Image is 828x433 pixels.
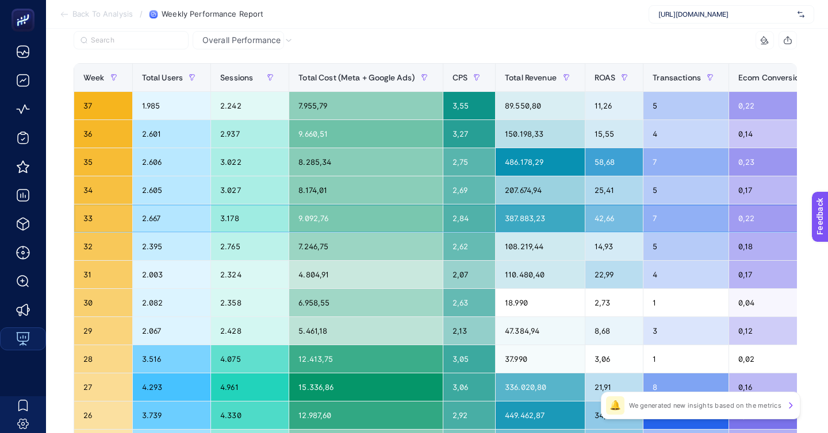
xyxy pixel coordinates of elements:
[133,233,211,260] div: 2.395
[133,261,211,288] div: 2.003
[496,120,585,148] div: 150.198,33
[443,148,495,176] div: 2,75
[142,73,183,82] span: Total Users
[443,233,495,260] div: 2,62
[133,148,211,176] div: 2.606
[133,204,211,232] div: 2.667
[289,345,442,373] div: 12.413,75
[289,176,442,204] div: 8.174,01
[585,120,643,148] div: 15,55
[585,345,643,373] div: 3,06
[496,317,585,345] div: 47.384,94
[585,148,643,176] div: 58,68
[211,176,289,204] div: 3.027
[585,176,643,204] div: 25,41
[505,73,557,82] span: Total Revenue
[74,92,132,119] div: 37
[496,289,585,316] div: 18.990
[211,261,289,288] div: 2.324
[289,120,442,148] div: 9.660,51
[298,73,415,82] span: Total Cost (Meta + Google Ads)
[74,317,132,345] div: 29
[643,373,729,401] div: 8
[74,148,132,176] div: 35
[443,204,495,232] div: 2,84
[74,345,132,373] div: 28
[74,176,132,204] div: 34
[629,401,781,410] p: We generated new insights based on the metrics
[643,261,729,288] div: 4
[133,317,211,345] div: 2.067
[496,176,585,204] div: 207.674,94
[133,289,211,316] div: 2.082
[585,373,643,401] div: 21,91
[443,92,495,119] div: 3,55
[643,92,729,119] div: 5
[585,317,643,345] div: 8,68
[585,233,643,260] div: 14,93
[585,204,643,232] div: 42,66
[83,73,105,82] span: Week
[653,73,701,82] span: Transactions
[643,120,729,148] div: 4
[585,92,643,119] div: 11,26
[133,373,211,401] div: 4.293
[289,401,442,429] div: 12.987,60
[289,289,442,316] div: 6.958,55
[289,204,442,232] div: 9.092,76
[133,92,211,119] div: 1.985
[133,401,211,429] div: 3.739
[211,401,289,429] div: 4.330
[211,204,289,232] div: 3.178
[496,92,585,119] div: 89.550,80
[289,92,442,119] div: 7.955,79
[74,233,132,260] div: 32
[211,233,289,260] div: 2.765
[585,401,643,429] div: 34,61
[443,176,495,204] div: 2,69
[643,289,729,316] div: 1
[74,401,132,429] div: 26
[496,148,585,176] div: 486.178,29
[443,401,495,429] div: 2,92
[202,34,281,46] span: Overall Performance
[595,73,616,82] span: ROAS
[443,289,495,316] div: 2,63
[443,373,495,401] div: 3,06
[585,289,643,316] div: 2,73
[496,261,585,288] div: 110.480,40
[606,396,624,415] div: 🔔
[289,261,442,288] div: 4.804,91
[643,317,729,345] div: 3
[643,148,729,176] div: 7
[74,204,132,232] div: 33
[74,120,132,148] div: 36
[643,176,729,204] div: 5
[211,92,289,119] div: 2.242
[211,373,289,401] div: 4.961
[289,317,442,345] div: 5.461,18
[496,204,585,232] div: 387.883,23
[443,345,495,373] div: 3,05
[443,120,495,148] div: 3,27
[140,9,143,18] span: /
[658,10,793,19] span: [URL][DOMAIN_NAME]
[496,233,585,260] div: 108.219,44
[798,9,804,20] img: svg%3e
[643,233,729,260] div: 5
[91,36,182,45] input: Search
[74,373,132,401] div: 27
[220,73,253,82] span: Sessions
[211,345,289,373] div: 4.075
[496,373,585,401] div: 336.020,80
[211,148,289,176] div: 3.022
[72,10,133,19] span: Back To Analysis
[211,289,289,316] div: 2.358
[133,176,211,204] div: 2.605
[496,401,585,429] div: 449.462,87
[643,204,729,232] div: 7
[211,317,289,345] div: 2.428
[162,10,263,19] span: Weekly Performance Report
[289,373,442,401] div: 15.336,86
[443,261,495,288] div: 2,07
